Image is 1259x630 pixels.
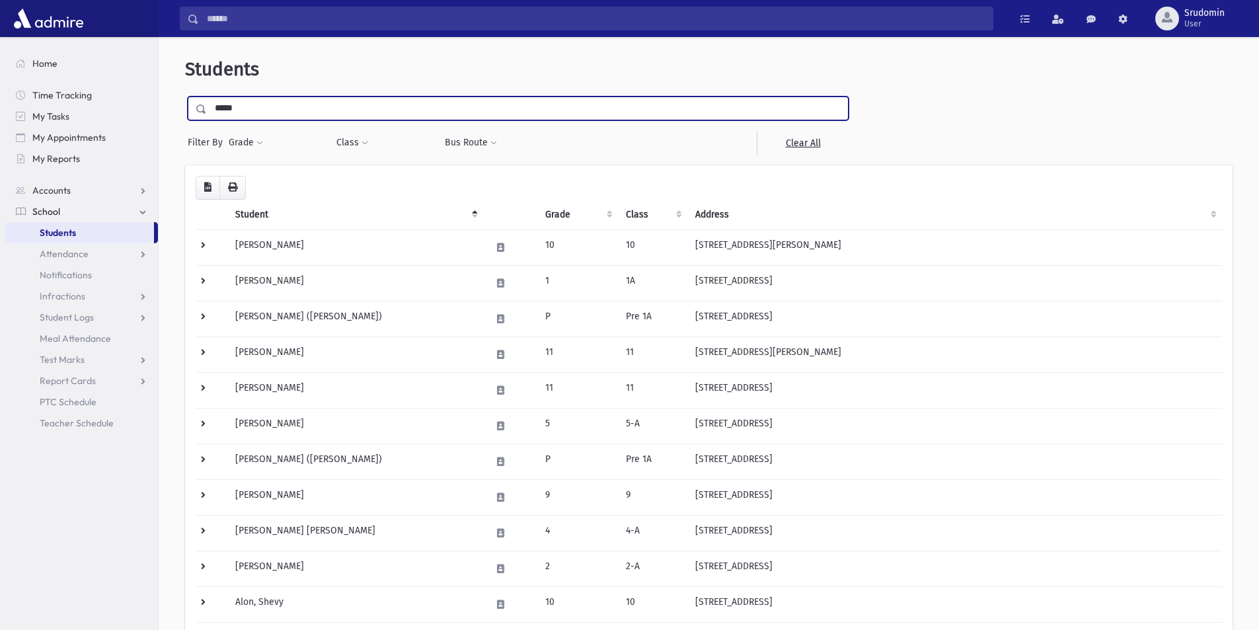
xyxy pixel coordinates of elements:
[227,200,483,230] th: Student: activate to sort column descending
[227,336,483,372] td: [PERSON_NAME]
[618,479,687,515] td: 9
[40,290,85,302] span: Infractions
[537,229,618,265] td: 10
[5,328,158,349] a: Meal Attendance
[687,408,1222,444] td: [STREET_ADDRESS]
[32,58,57,69] span: Home
[40,354,85,366] span: Test Marks
[32,132,106,143] span: My Appointments
[5,413,158,434] a: Teacher Schedule
[40,311,94,323] span: Student Logs
[687,200,1222,230] th: Address: activate to sort column ascending
[227,408,483,444] td: [PERSON_NAME]
[227,229,483,265] td: [PERSON_NAME]
[5,148,158,169] a: My Reports
[5,307,158,328] a: Student Logs
[537,265,618,301] td: 1
[5,391,158,413] a: PTC Schedule
[227,479,483,515] td: [PERSON_NAME]
[687,515,1222,551] td: [STREET_ADDRESS]
[5,286,158,307] a: Infractions
[40,248,89,260] span: Attendance
[5,201,158,222] a: School
[227,586,483,622] td: Alon, Shevy
[618,200,687,230] th: Class: activate to sort column ascending
[5,243,158,264] a: Attendance
[757,131,849,155] a: Clear All
[618,408,687,444] td: 5-A
[40,375,96,387] span: Report Cards
[227,444,483,479] td: [PERSON_NAME] ([PERSON_NAME])
[227,301,483,336] td: [PERSON_NAME] ([PERSON_NAME])
[5,222,154,243] a: Students
[687,586,1222,622] td: [STREET_ADDRESS]
[618,336,687,372] td: 11
[32,206,60,217] span: School
[537,301,618,336] td: P
[196,176,220,200] button: CSV
[5,180,158,201] a: Accounts
[537,444,618,479] td: P
[227,551,483,586] td: [PERSON_NAME]
[5,127,158,148] a: My Appointments
[618,265,687,301] td: 1A
[32,89,92,101] span: Time Tracking
[227,265,483,301] td: [PERSON_NAME]
[687,551,1222,586] td: [STREET_ADDRESS]
[227,515,483,551] td: [PERSON_NAME] [PERSON_NAME]
[537,200,618,230] th: Grade: activate to sort column ascending
[618,229,687,265] td: 10
[687,265,1222,301] td: [STREET_ADDRESS]
[5,106,158,127] a: My Tasks
[5,85,158,106] a: Time Tracking
[687,444,1222,479] td: [STREET_ADDRESS]
[5,264,158,286] a: Notifications
[1184,19,1225,29] span: User
[219,176,246,200] button: Print
[687,336,1222,372] td: [STREET_ADDRESS][PERSON_NAME]
[188,136,228,149] span: Filter By
[687,479,1222,515] td: [STREET_ADDRESS]
[687,301,1222,336] td: [STREET_ADDRESS]
[40,333,111,344] span: Meal Attendance
[618,551,687,586] td: 2-A
[537,479,618,515] td: 9
[537,586,618,622] td: 10
[40,417,114,429] span: Teacher Schedule
[40,269,92,281] span: Notifications
[618,444,687,479] td: Pre 1A
[537,551,618,586] td: 2
[5,349,158,370] a: Test Marks
[5,53,158,74] a: Home
[5,370,158,391] a: Report Cards
[618,515,687,551] td: 4-A
[11,5,87,32] img: AdmirePro
[687,372,1222,408] td: [STREET_ADDRESS]
[537,515,618,551] td: 4
[40,396,96,408] span: PTC Schedule
[618,301,687,336] td: Pre 1A
[537,372,618,408] td: 11
[40,227,76,239] span: Students
[1184,8,1225,19] span: Srudomin
[32,110,69,122] span: My Tasks
[618,372,687,408] td: 11
[227,372,483,408] td: [PERSON_NAME]
[185,58,259,80] span: Students
[618,586,687,622] td: 10
[444,131,498,155] button: Bus Route
[32,153,80,165] span: My Reports
[537,336,618,372] td: 11
[336,131,369,155] button: Class
[228,131,264,155] button: Grade
[199,7,993,30] input: Search
[32,184,71,196] span: Accounts
[537,408,618,444] td: 5
[687,229,1222,265] td: [STREET_ADDRESS][PERSON_NAME]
